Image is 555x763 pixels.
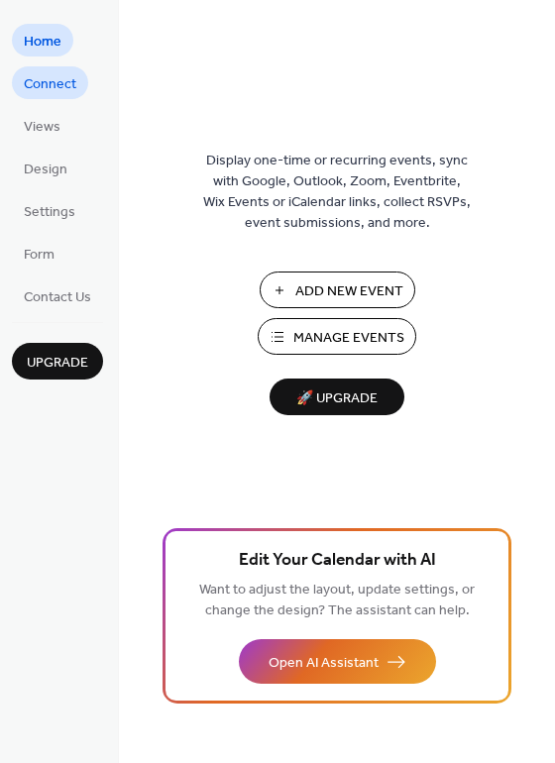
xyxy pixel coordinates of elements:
span: Open AI Assistant [269,653,379,674]
a: Settings [12,194,87,227]
button: Open AI Assistant [239,639,436,684]
button: Upgrade [12,343,103,380]
span: Contact Us [24,287,91,308]
a: Connect [12,66,88,99]
a: Contact Us [12,279,103,312]
button: Add New Event [260,272,415,308]
a: Home [12,24,73,56]
span: Form [24,245,55,266]
span: Display one-time or recurring events, sync with Google, Outlook, Zoom, Eventbrite, Wix Events or ... [203,151,471,234]
span: Want to adjust the layout, update settings, or change the design? The assistant can help. [199,577,475,624]
span: 🚀 Upgrade [281,385,392,412]
span: Settings [24,202,75,223]
span: Upgrade [27,353,88,374]
a: Views [12,109,72,142]
span: Connect [24,74,76,95]
a: Form [12,237,66,270]
span: Home [24,32,61,53]
span: Add New Event [295,281,403,302]
span: Views [24,117,60,138]
span: Edit Your Calendar with AI [239,547,436,575]
button: 🚀 Upgrade [270,379,404,415]
button: Manage Events [258,318,416,355]
span: Manage Events [293,328,404,349]
span: Design [24,160,67,180]
a: Design [12,152,79,184]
